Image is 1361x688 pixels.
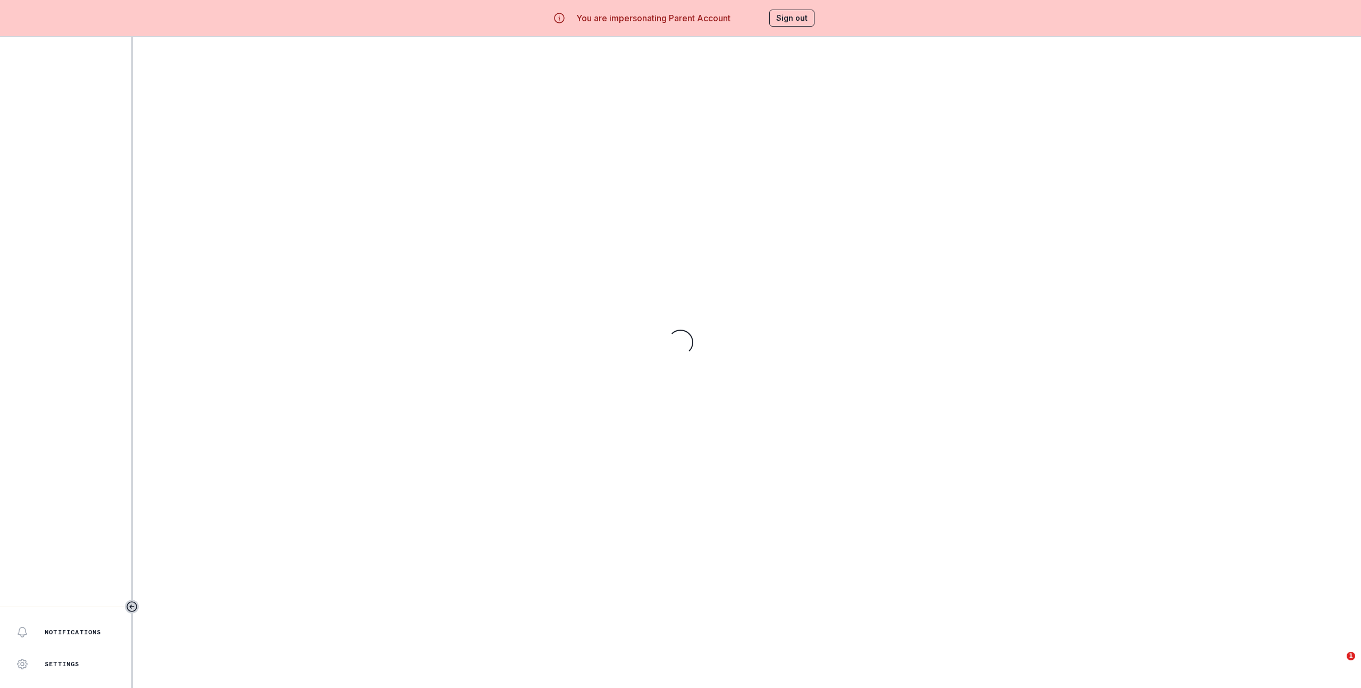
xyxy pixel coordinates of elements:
[1347,652,1355,660] span: 1
[1325,652,1350,677] iframe: Intercom live chat
[576,12,730,24] p: You are impersonating Parent Account
[769,10,814,27] button: Sign out
[45,660,80,668] p: Settings
[45,628,102,636] p: Notifications
[125,600,139,614] button: Toggle sidebar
